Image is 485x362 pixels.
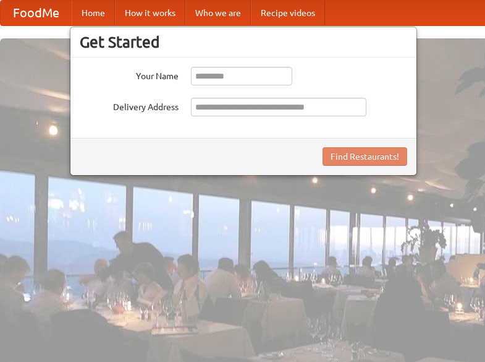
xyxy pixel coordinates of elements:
[80,98,179,113] label: Delivery Address
[251,1,325,25] a: Recipe videos
[80,67,179,82] label: Your Name
[323,147,407,166] button: Find Restaurants!
[185,1,251,25] a: Who we are
[72,1,115,25] a: Home
[80,33,407,51] h3: Get Started
[1,1,72,25] a: FoodMe
[115,1,185,25] a: How it works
